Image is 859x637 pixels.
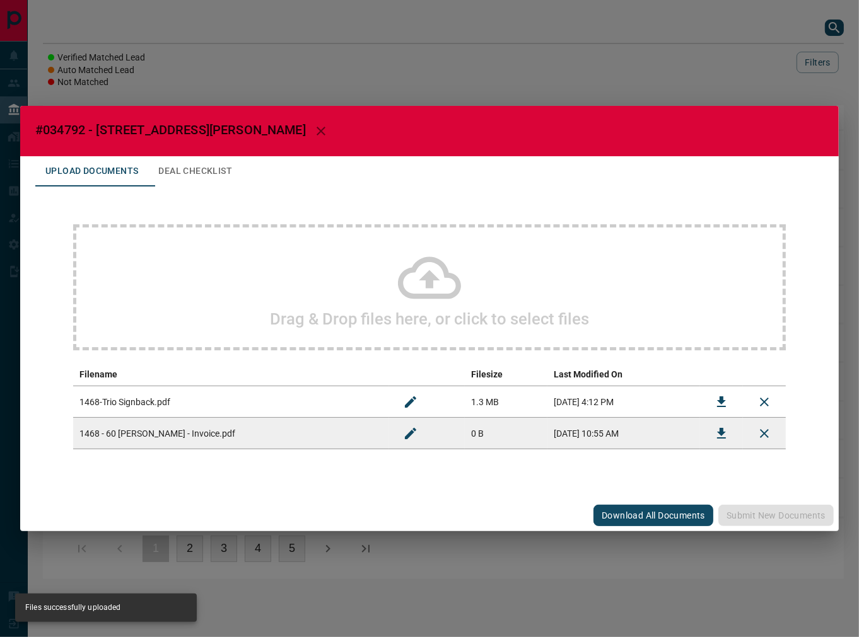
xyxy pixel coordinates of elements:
[465,418,547,449] td: 0 B
[73,418,389,449] td: 1468 - 60 [PERSON_NAME] - Invoice.pdf
[706,418,737,449] button: Download
[547,363,700,386] th: Last Modified On
[743,363,786,386] th: delete file action column
[749,387,780,417] button: Remove File
[700,363,743,386] th: download action column
[395,418,426,449] button: Rename
[465,386,547,418] td: 1.3 MB
[749,418,780,449] button: Remove File
[73,363,389,386] th: Filename
[389,363,465,386] th: edit column
[593,505,713,526] button: Download All Documents
[547,418,700,449] td: [DATE] 10:55 AM
[465,363,547,386] th: Filesize
[270,309,589,328] h2: Drag & Drop files here, or click to select files
[35,122,306,137] span: #034792 - [STREET_ADDRESS][PERSON_NAME]
[547,386,700,418] td: [DATE] 4:12 PM
[25,597,120,618] div: Files successfully uploaded
[395,387,426,417] button: Rename
[706,387,737,417] button: Download
[35,156,148,187] button: Upload Documents
[73,386,389,418] td: 1468-Trio Signback.pdf
[148,156,242,187] button: Deal Checklist
[73,224,786,350] div: Drag & Drop files here, or click to select files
